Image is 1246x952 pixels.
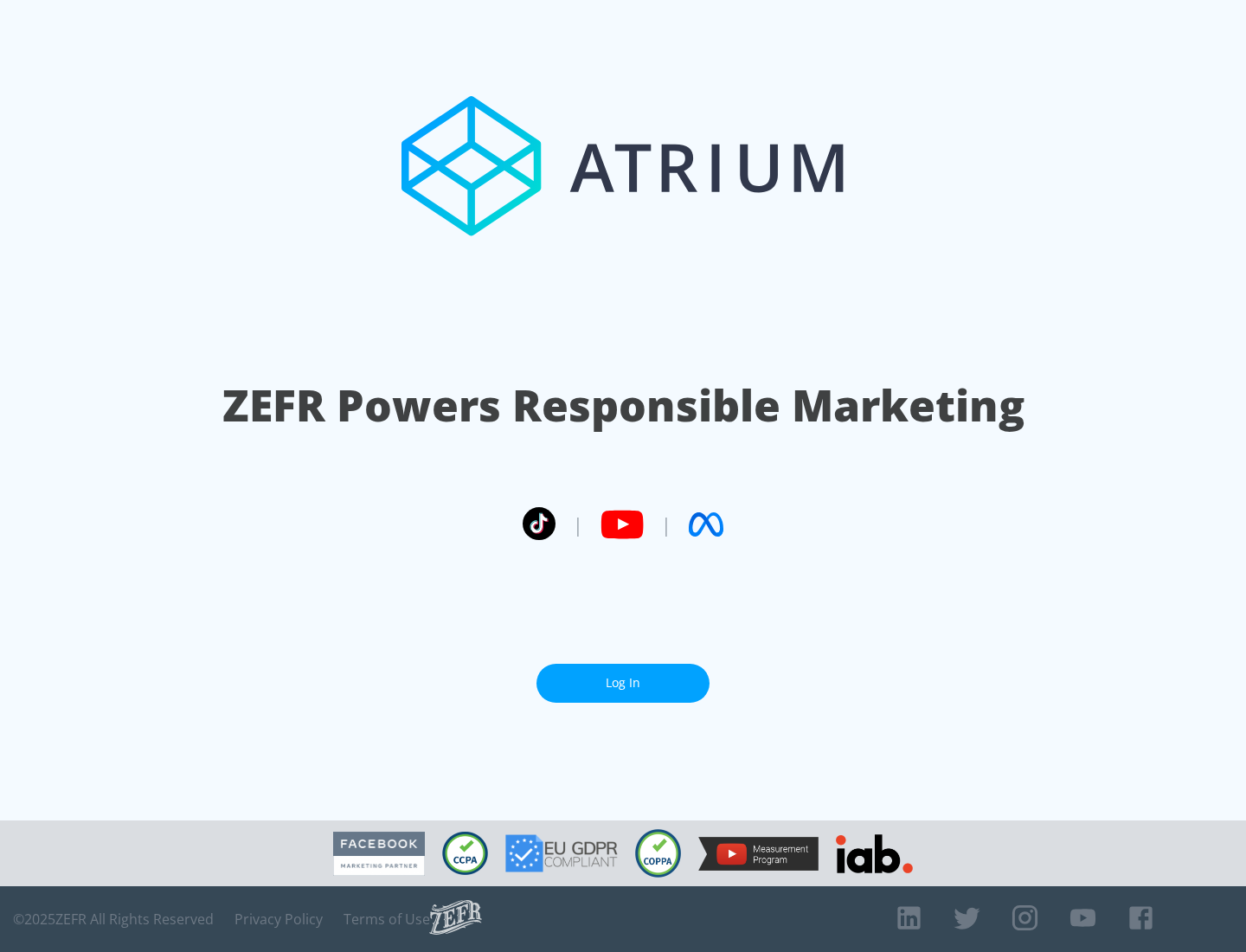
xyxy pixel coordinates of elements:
img: YouTube Measurement Program [698,837,819,871]
img: IAB [836,834,913,873]
a: Terms of Use [344,910,430,928]
a: Log In [536,664,710,703]
img: COPPA Compliant [635,829,681,878]
span: | [573,511,583,537]
a: Privacy Policy [234,910,323,928]
img: Facebook Marketing Partner [333,832,425,876]
img: CCPA Compliant [442,832,488,875]
img: GDPR Compliant [505,834,618,872]
span: | [661,511,671,537]
span: © 2025 ZEFR All Rights Reserved [13,910,214,928]
h1: ZEFR Powers Responsible Marketing [222,376,1024,435]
